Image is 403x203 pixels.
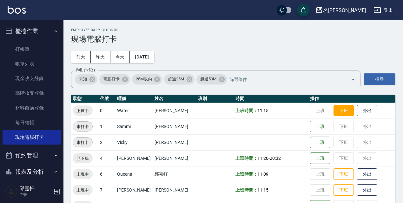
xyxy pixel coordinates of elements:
button: 今天 [110,51,130,63]
b: 上班時間： [235,108,258,113]
a: 現金收支登錄 [3,71,61,86]
input: 篩選條件 [228,74,340,85]
td: [PERSON_NAME] [116,150,153,166]
span: 未知 [75,76,91,82]
td: Sammi [116,118,153,134]
button: 下班 [334,184,354,196]
span: 20:32 [270,156,281,161]
td: [PERSON_NAME] [153,134,196,150]
a: 打帳單 [3,42,61,57]
td: [PERSON_NAME] [153,150,196,166]
button: [DATE] [130,51,154,63]
label: 篩選打卡記錄 [76,68,96,72]
button: 前天 [71,51,91,63]
b: 上班時間： [235,187,258,193]
a: 每日結帳 [3,115,61,130]
button: 下班 [334,168,354,180]
img: Person [5,185,18,198]
th: 狀態 [71,95,98,103]
span: 已下班 [73,155,93,162]
button: 櫃檯作業 [3,23,61,39]
button: 外出 [357,168,377,180]
td: Vicky [116,134,153,150]
td: Queena [116,166,153,182]
button: 預約管理 [3,147,61,164]
td: 1 [98,118,116,134]
button: 搜尋 [364,73,395,85]
td: 6 [98,166,116,182]
th: 姓名 [153,95,196,103]
span: 電腦打卡 [99,76,123,82]
div: 名[PERSON_NAME] [323,6,366,14]
span: 上班中 [73,187,93,193]
span: 上班中 [73,107,93,114]
button: Open [348,74,358,85]
b: 上班時間： [235,172,258,177]
button: 外出 [357,184,377,196]
span: 超過50M [196,76,220,82]
div: 未知 [75,74,97,85]
span: 11:15 [257,108,268,113]
h3: 現場電腦打卡 [71,35,395,44]
td: [PERSON_NAME] [153,118,196,134]
span: 11:15 [257,187,268,193]
div: 25M以內 [132,74,162,85]
span: 上班中 [73,171,93,178]
button: 上班 [310,152,330,164]
div: 超過50M [196,74,227,85]
td: 7 [98,182,116,198]
div: 超過25M [164,74,195,85]
span: 25M以內 [132,76,156,82]
button: save [297,4,310,17]
button: 下班 [334,105,354,116]
a: 高階收支登錄 [3,86,61,100]
td: 2 [98,134,116,150]
th: 時間 [234,95,309,103]
button: 昨天 [91,51,110,63]
img: Logo [8,6,26,14]
h5: 邱嘉軒 [19,186,52,192]
span: 未打卡 [73,139,92,146]
a: 帳單列表 [3,57,61,71]
span: 超過25M [164,76,188,82]
button: 報表及分析 [3,164,61,180]
th: 代號 [98,95,116,103]
h2: Employee Daily Clock In [71,28,395,32]
td: 邱嘉軒 [153,166,196,182]
td: [PERSON_NAME] [116,182,153,198]
button: 名[PERSON_NAME] [313,4,368,17]
a: 現場電腦打卡 [3,130,61,145]
td: - [234,150,309,166]
div: 電腦打卡 [99,74,130,85]
td: 0 [98,103,116,118]
span: 未打卡 [73,123,92,130]
button: 登出 [371,4,395,16]
button: 外出 [357,105,377,117]
button: 上班 [310,121,330,132]
th: 暱稱 [116,95,153,103]
td: [PERSON_NAME] [153,182,196,198]
b: 上班時間： [235,156,258,161]
td: Water [116,103,153,118]
span: 11:20 [257,156,268,161]
a: 材料自購登錄 [3,101,61,115]
th: 班別 [196,95,234,103]
button: 上班 [310,137,330,148]
td: [PERSON_NAME] [153,103,196,118]
p: 主管 [19,192,52,198]
td: 4 [98,150,116,166]
th: 操作 [308,95,395,103]
span: 11:09 [257,172,268,177]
